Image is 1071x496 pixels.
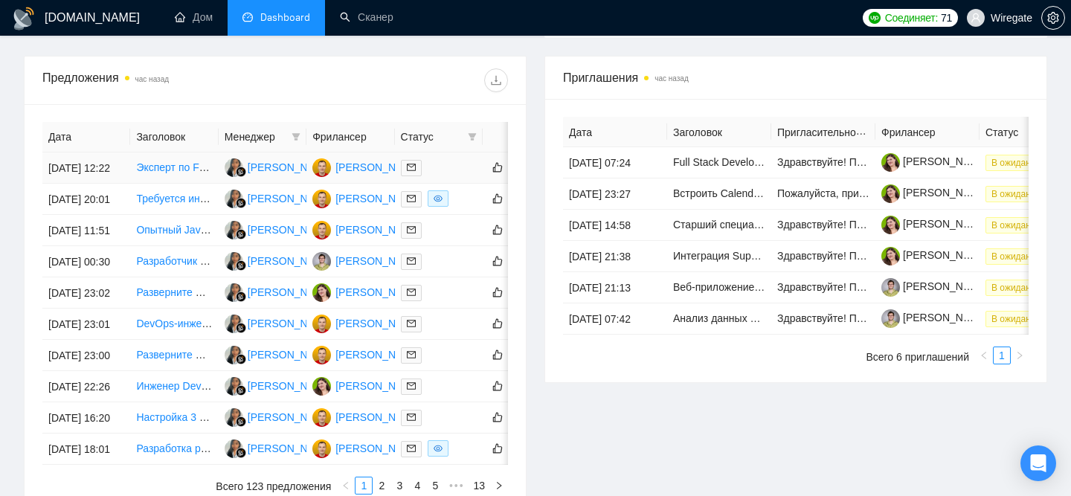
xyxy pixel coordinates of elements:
[130,309,218,340] td: DevOps-инженер по развертыванию современного технологического стека
[236,198,246,208] img: gigradar-bm.png
[881,312,988,323] a: [PERSON_NAME]
[312,158,331,177] img: РС
[236,292,246,302] img: gigradar-bm.png
[248,442,333,454] font: [PERSON_NAME]
[654,74,689,83] font: час назад
[975,347,993,364] li: Предыдущая страница
[667,303,771,335] td: Анализ данных Amazon Storefront с помощью API Jungle Scout или Helium 10
[130,371,218,402] td: Инженер DevOps – настройка DigitalOcean / WSO2 / Elastic / Grafana
[569,251,631,263] font: [DATE] 21:38
[312,190,331,208] img: РС
[130,246,218,277] td: Разработчик PHP Laravel для системы документов
[312,439,331,458] img: РС
[136,193,653,204] font: Требуется инженер DevOps для настройки и оптимизации инфраструктуры (Node.js + Next.js + Cloudways)
[991,251,1041,262] font: В ожидании
[489,158,506,176] button: нравиться
[985,219,1052,231] a: В ожидании
[130,277,218,309] td: Разверните Decidim на AWS для тестирования
[485,74,507,86] span: скачать
[48,350,110,361] font: [DATE] 23:00
[248,411,333,423] font: [PERSON_NAME]
[312,161,421,173] a: РС[PERSON_NAME]
[407,413,416,422] span: почта
[130,184,218,215] td: Требуется инженер DevOps для настройки и оптимизации инфраструктуры (Node.js + Next.js + Cloudways)
[407,288,416,297] span: почта
[407,257,416,265] span: почта
[563,71,638,84] font: Приглашения
[881,126,936,138] font: Фрилансер
[136,255,382,267] a: Разработчик PHP Laravel для системы документов
[407,225,416,234] span: почта
[312,286,421,297] a: РС[PERSON_NAME]
[407,350,416,359] span: почта
[236,448,246,458] img: gigradar-bm.png
[569,126,592,138] font: Дата
[991,220,1041,231] font: В ожидании
[408,477,426,495] li: 4
[407,444,416,453] span: почта
[881,280,988,292] a: [PERSON_NAME]
[1041,12,1065,24] a: параметр
[136,411,396,423] a: Настройка 3 серверов AI MCP из репозитория GitHub
[985,187,1052,199] a: В ожидании
[985,126,1018,138] font: Статус
[1011,347,1029,364] li: Следующая страница
[48,381,110,393] font: [DATE] 22:26
[248,255,333,267] font: [PERSON_NAME]
[136,318,499,329] a: DevOps-инженер по развертыванию современного технологического стека
[489,439,506,457] button: нравиться
[136,286,363,298] a: Разверните Decidim на AWS для тестирования
[225,410,333,422] a: ГА[PERSON_NAME]
[225,377,243,396] img: ГА
[335,224,421,236] font: [PERSON_NAME]
[312,254,421,266] a: премьер-министр[PERSON_NAME]
[248,380,333,392] font: [PERSON_NAME]
[248,161,333,173] font: [PERSON_NAME]
[335,380,421,392] font: [PERSON_NAME]
[175,11,213,24] a: домДом
[993,347,1011,364] li: 1
[48,318,110,330] font: [DATE] 23:01
[361,480,367,492] font: 1
[312,192,421,204] a: РС[PERSON_NAME]
[390,477,408,495] li: 3
[468,477,490,495] li: 13
[1011,347,1029,364] button: верно
[881,155,988,167] a: [PERSON_NAME]
[449,480,465,492] font: •••
[225,190,243,208] img: ГА
[48,132,71,144] font: Дата
[236,416,246,427] img: gigradar-bm.png
[335,255,421,267] font: [PERSON_NAME]
[407,163,416,172] span: почта
[1015,351,1024,360] span: верно
[495,481,504,490] span: верно
[1041,6,1065,30] button: параметр
[248,224,333,236] font: [PERSON_NAME]
[444,477,468,495] li: Следующие 5 страниц
[225,158,243,177] img: ГА
[216,481,331,493] font: Всего 123 предложения
[136,349,363,361] a: Разверните Decidim на AWS для тестирования
[667,117,771,147] th: Заголовок
[312,377,331,396] img: РС
[492,380,503,392] span: нравиться
[337,477,355,495] li: Предыдущая страница
[136,224,527,236] a: Опытный Java Backend-разработчик (Spring Boot, PostgreSQL) — проект eHealth
[242,12,253,22] span: dashboard
[45,11,140,24] font: [DOMAIN_NAME]
[903,249,988,261] font: [PERSON_NAME]
[335,161,421,173] font: [PERSON_NAME]
[225,346,243,364] img: ГА
[489,190,506,207] button: нравиться
[881,153,900,172] img: c1W1KLMQCN47X1e3Ob0BQqxy9b7U3U-gJnMaw8fgwAX1Cts6-JZXFCgQ7vrVuLmLJf
[667,147,771,178] td: Full Stack Developer (Laravel, React/Next.js) для исправления вычислений в частном SaaS
[489,346,506,364] button: нравиться
[985,281,1052,293] a: В ожидании
[130,402,218,434] td: Настройка 3 серверов AI MCP из репозитория GitHub
[869,12,881,24] img: upwork-logo.png
[569,157,631,169] font: [DATE] 07:24
[312,408,331,427] img: РС
[866,351,969,363] font: Всего 6 приглашений
[48,412,110,424] font: [DATE] 16:20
